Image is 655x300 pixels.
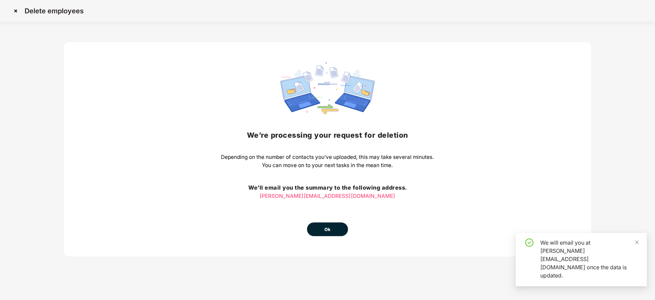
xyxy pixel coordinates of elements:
[635,240,639,245] span: close
[221,161,434,169] p: You can move on to your next tasks in the mean time.
[221,153,434,161] p: Depending on the number of contacts you’ve uploaded, this may take several minutes.
[525,238,533,247] span: check-circle
[324,226,331,233] span: Ok
[221,183,434,192] h3: We’ll email you the summary to the following address.
[280,63,375,114] img: svg+xml;base64,PHN2ZyBpZD0iRGF0YV9zeW5jaW5nIiB4bWxucz0iaHR0cDovL3d3dy53My5vcmcvMjAwMC9zdmciIHdpZH...
[25,7,84,15] p: Delete employees
[10,5,21,16] img: svg+xml;base64,PHN2ZyBpZD0iQ3Jvc3MtMzJ4MzIiIHhtbG5zPSJodHRwOi8vd3d3LnczLm9yZy8yMDAwL3N2ZyIgd2lkdG...
[221,192,434,200] p: [PERSON_NAME][EMAIL_ADDRESS][DOMAIN_NAME]
[307,222,348,236] button: Ok
[540,238,639,279] div: We will email you at [PERSON_NAME][EMAIL_ADDRESS][DOMAIN_NAME] once the data is updated.
[221,129,434,141] h2: We’re processing your request for deletion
